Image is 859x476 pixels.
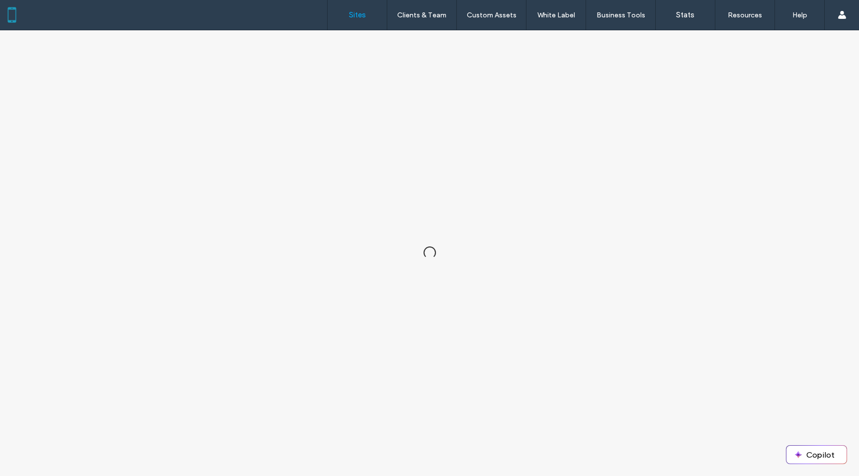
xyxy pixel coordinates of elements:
label: Resources [728,11,762,19]
label: Help [792,11,807,19]
label: Stats [676,10,694,19]
label: Clients & Team [397,11,446,19]
label: Sites [349,10,366,19]
button: Copilot [786,446,847,464]
label: White Label [537,11,575,19]
label: Business Tools [597,11,645,19]
label: Custom Assets [467,11,516,19]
